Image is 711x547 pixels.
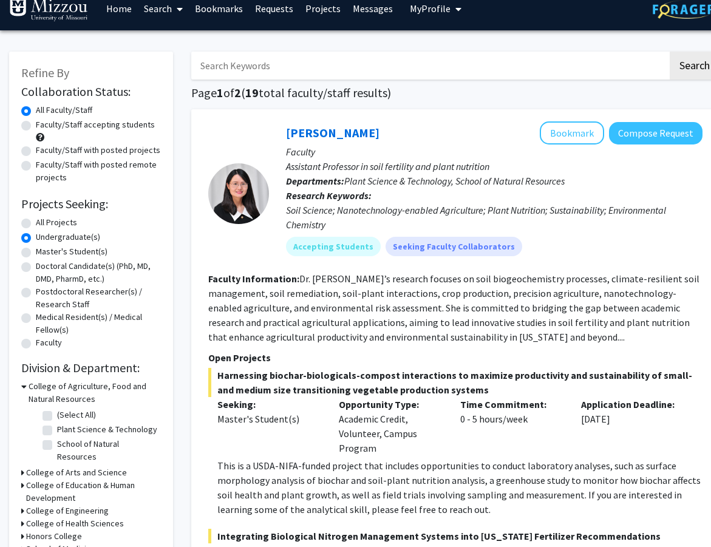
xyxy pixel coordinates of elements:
h2: Division & Department: [21,361,161,375]
input: Search Keywords [191,52,668,80]
h3: College of Health Sciences [26,517,124,530]
h2: Projects Seeking: [21,197,161,211]
iframe: Chat [9,492,52,538]
label: School of Natural Resources [57,438,158,463]
b: Departments: [286,175,344,187]
mat-chip: Seeking Faculty Collaborators [386,237,522,256]
h3: College of Agriculture, Food and Natural Resources [29,380,161,406]
label: All Faculty/Staff [36,104,92,117]
h2: Collaboration Status: [21,84,161,99]
label: Medical Resident(s) / Medical Fellow(s) [36,311,161,336]
label: Faculty [36,336,62,349]
p: Open Projects [208,350,702,365]
span: 19 [245,85,259,100]
label: Faculty/Staff with posted projects [36,144,160,157]
label: All Projects [36,216,77,229]
span: My Profile [410,2,451,15]
label: Master's Student(s) [36,245,107,258]
span: Harnessing biochar-biologicals-compost interactions to maximize productivity and sustainability o... [208,368,702,397]
div: 0 - 5 hours/week [451,397,573,455]
p: Faculty [286,144,702,159]
label: Plant Science & Technology [57,423,157,436]
b: Faculty Information: [208,273,299,285]
fg-read-more: Dr. [PERSON_NAME]’s research focuses on soil biogeochemistry processes, climate-resilient soil ma... [208,273,699,343]
span: 2 [234,85,241,100]
label: Faculty/Staff with posted remote projects [36,158,161,184]
div: Soil Science; Nanotechnology-enabled Agriculture; Plant Nutrition; Sustainability; Environmental ... [286,203,702,232]
label: (Select All) [57,409,96,421]
span: Plant Science & Technology, School of Natural Resources [344,175,565,187]
span: Integrating Biological Nitrogen Management Systems into [US_STATE] Fertilizer Recommendations [208,529,702,543]
h3: College of Education & Human Development [26,479,161,505]
p: This is a USDA-NIFA-funded project that includes opportunities to conduct laboratory analyses, su... [217,458,702,517]
a: [PERSON_NAME] [286,125,379,140]
label: Undergraduate(s) [36,231,100,243]
mat-chip: Accepting Students [286,237,381,256]
button: Add Xiaoping Xin to Bookmarks [540,121,604,144]
h3: College of Engineering [26,505,109,517]
p: Opportunity Type: [339,397,442,412]
div: Academic Credit, Volunteer, Campus Program [330,397,451,455]
label: Postdoctoral Researcher(s) / Research Staff [36,285,161,311]
div: [DATE] [572,397,693,455]
label: Faculty/Staff accepting students [36,118,155,131]
p: Time Commitment: [460,397,563,412]
div: Master's Student(s) [217,412,321,426]
span: 1 [217,85,223,100]
p: Seeking: [217,397,321,412]
h3: Honors College [26,530,82,543]
span: Refine By [21,65,69,80]
h3: College of Arts and Science [26,466,127,479]
button: Compose Request to Xiaoping Xin [609,122,702,144]
p: Application Deadline: [581,397,684,412]
p: Assistant Professor in soil fertility and plant nutrition [286,159,702,174]
label: Doctoral Candidate(s) (PhD, MD, DMD, PharmD, etc.) [36,260,161,285]
b: Research Keywords: [286,189,372,202]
